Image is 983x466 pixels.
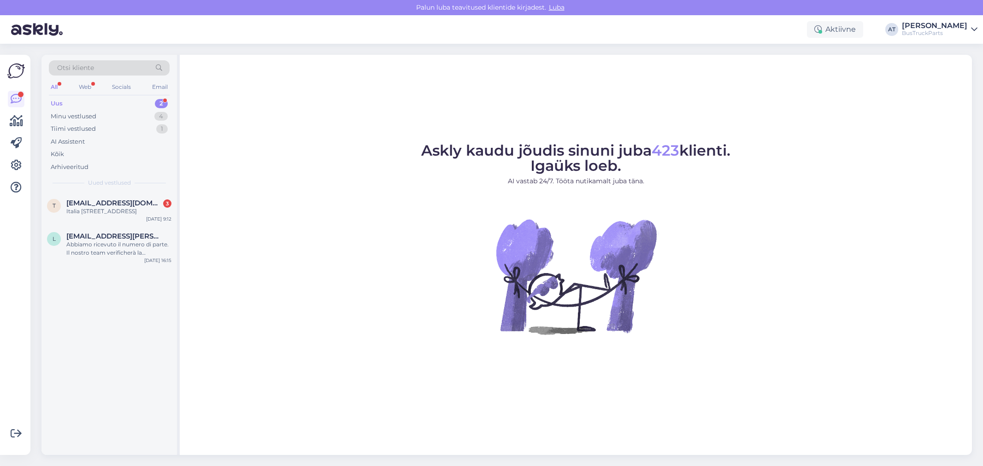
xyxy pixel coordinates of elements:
div: BusTruckParts [902,29,967,37]
div: 3 [163,199,171,208]
span: l [53,235,56,242]
div: 4 [154,112,168,121]
div: All [49,81,59,93]
div: Arhiveeritud [51,163,88,172]
a: [PERSON_NAME]BusTruckParts [902,22,977,37]
div: 2 [155,99,168,108]
span: Askly kaudu jõudis sinuni juba klienti. Igaüks loeb. [421,141,730,175]
div: Socials [110,81,133,93]
span: 423 [652,141,679,159]
div: AI Assistent [51,137,85,146]
div: [DATE] 16:15 [144,257,171,264]
div: AT [885,23,898,36]
span: Otsi kliente [57,63,94,73]
div: [PERSON_NAME] [902,22,967,29]
div: Email [150,81,170,93]
div: Uus [51,99,63,108]
div: Italia [STREET_ADDRESS] [66,207,171,216]
span: lm1965@virgilio.it [66,232,162,240]
span: T.umby90@hotmail.it [66,199,162,207]
div: Minu vestlused [51,112,96,121]
span: Uued vestlused [88,179,131,187]
img: No Chat active [493,193,659,359]
div: [DATE] 9:12 [146,216,171,222]
span: Luba [546,3,567,12]
div: Abbiamo ricevuto il numero di parte. Il nostro team verificherà la disponibilità della centralina... [66,240,171,257]
div: Aktiivne [807,21,863,38]
div: 1 [156,124,168,134]
div: Web [77,81,93,93]
div: Tiimi vestlused [51,124,96,134]
p: AI vastab 24/7. Tööta nutikamalt juba täna. [421,176,730,186]
img: Askly Logo [7,62,25,80]
div: Kõik [51,150,64,159]
span: T [53,202,56,209]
